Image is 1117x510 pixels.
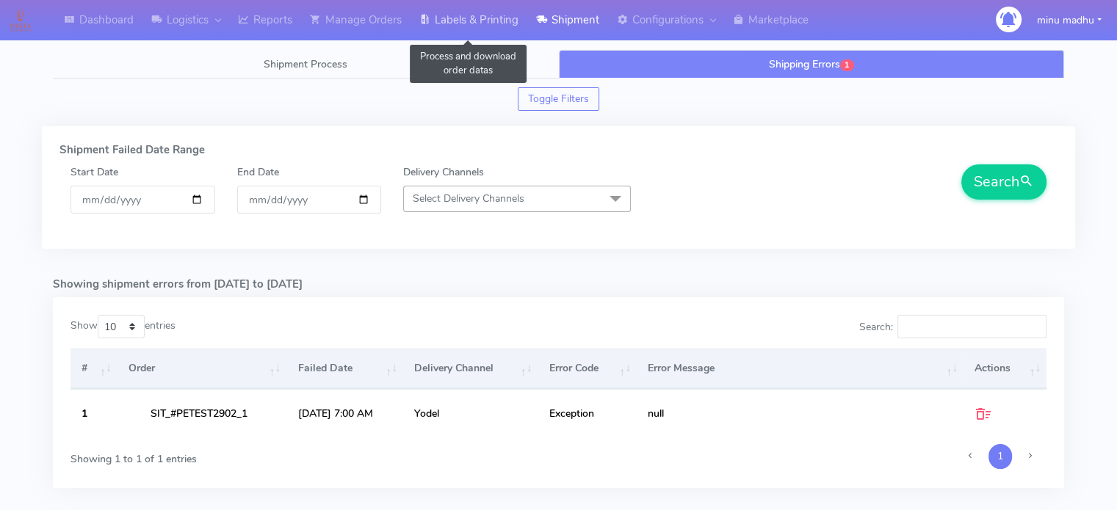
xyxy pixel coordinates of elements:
[769,57,840,71] span: Shipping Errors
[71,164,118,180] label: Start Date
[118,349,287,388] th: Order: activate to sort column ascending
[961,164,1046,200] button: Search
[538,349,636,388] th: Error Code: activate to sort column ascending
[840,59,854,71] span: 1
[403,389,538,438] td: Yodel
[71,389,118,438] th: 1
[964,349,1046,388] th: Actions: activate to sort column ascending
[413,192,524,205] span: Select Delivery Channels
[53,278,1064,291] h5: Showing shipment errors from [DATE] to [DATE]
[71,315,176,338] label: Show entries
[1026,5,1113,35] button: minu madhu
[286,349,403,388] th: Failed Date: activate to sort column ascending
[637,389,964,438] td: null
[637,349,964,388] th: Error Message: activate to sort column ascending
[403,164,484,180] label: Delivery Channels
[538,389,636,438] td: Exception
[403,349,538,388] th: Delivery Channel: activate to sort column ascending
[98,315,145,338] select: Showentries
[988,444,1012,469] a: 1
[858,315,1046,338] label: Search:
[118,389,287,438] td: SIT_#PETEST2902_1
[71,349,118,388] th: #: activate to sort column ascending
[264,57,347,71] span: Shipment Process
[53,50,1064,79] ul: Tabs
[59,144,1058,156] h5: Shipment Failed Date Range
[237,164,279,180] label: End Date
[71,442,464,467] div: Showing 1 to 1 of 1 entries
[897,315,1046,338] input: Search:
[286,389,403,438] td: [DATE] 7:00 AM
[518,87,599,111] button: Toggle Filters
